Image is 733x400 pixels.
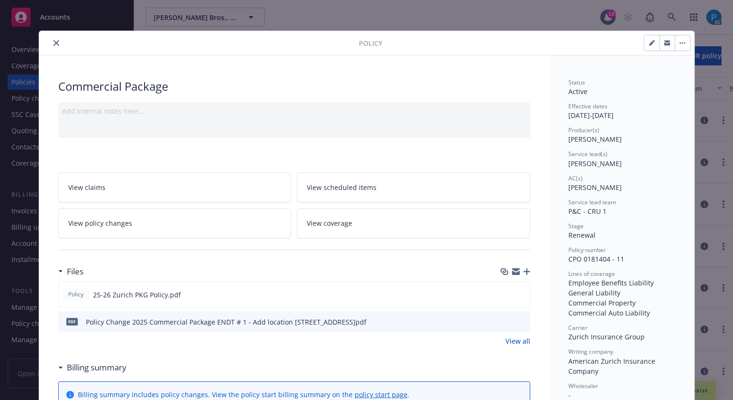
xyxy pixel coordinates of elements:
span: Carrier [568,324,587,332]
a: View coverage [297,208,530,238]
span: View coverage [307,218,352,228]
span: Renewal [568,231,596,240]
span: Policy number [568,246,606,254]
span: - [568,390,571,400]
span: Policy [359,38,382,48]
span: [PERSON_NAME] [568,183,622,192]
div: Commercial Package [58,78,530,95]
span: Status [568,78,585,86]
span: Active [568,87,587,96]
button: preview file [518,317,526,327]
span: AC(s) [568,174,583,182]
div: Commercial Auto Liability [568,308,675,318]
span: pdf [66,318,78,325]
button: preview file [517,290,526,300]
a: View claims [58,172,292,202]
a: policy start page [355,390,408,399]
span: American Zurich Insurance Company [568,357,657,376]
div: Billing summary includes policy changes. View the policy start billing summary on the . [78,389,409,400]
button: download file [503,317,510,327]
span: Producer(s) [568,126,599,134]
h3: Files [67,265,84,278]
div: Policy Change 2025 Commercial Package ENDT # 1 - Add location [STREET_ADDRESS]pdf [86,317,366,327]
span: View scheduled items [307,182,377,192]
div: Add internal notes here... [62,106,526,116]
div: Billing summary [58,361,126,374]
a: View all [505,336,530,346]
span: Zurich Insurance Group [568,332,645,341]
a: View policy changes [58,208,292,238]
span: View policy changes [68,218,132,228]
span: Writing company [568,347,613,356]
div: Commercial Property [568,298,675,308]
div: [DATE] - [DATE] [568,102,675,120]
a: View scheduled items [297,172,530,202]
span: View claims [68,182,105,192]
span: Policy [66,290,85,299]
span: Lines of coverage [568,270,615,278]
span: [PERSON_NAME] [568,159,622,168]
button: close [51,37,62,49]
span: [PERSON_NAME] [568,135,622,144]
span: Service lead team [568,198,616,206]
div: Files [58,265,84,278]
span: Service lead(s) [568,150,607,158]
span: CPO 0181404 - 11 [568,254,624,263]
span: 25-26 Zurich PKG Policy.pdf [93,290,181,300]
span: P&C - CRU 1 [568,207,607,216]
button: download file [502,290,510,300]
div: General Liability [568,288,675,298]
span: Effective dates [568,102,607,110]
div: Employee Benefits Liability [568,278,675,288]
h3: Billing summary [67,361,126,374]
span: Wholesaler [568,382,598,390]
span: Stage [568,222,584,230]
